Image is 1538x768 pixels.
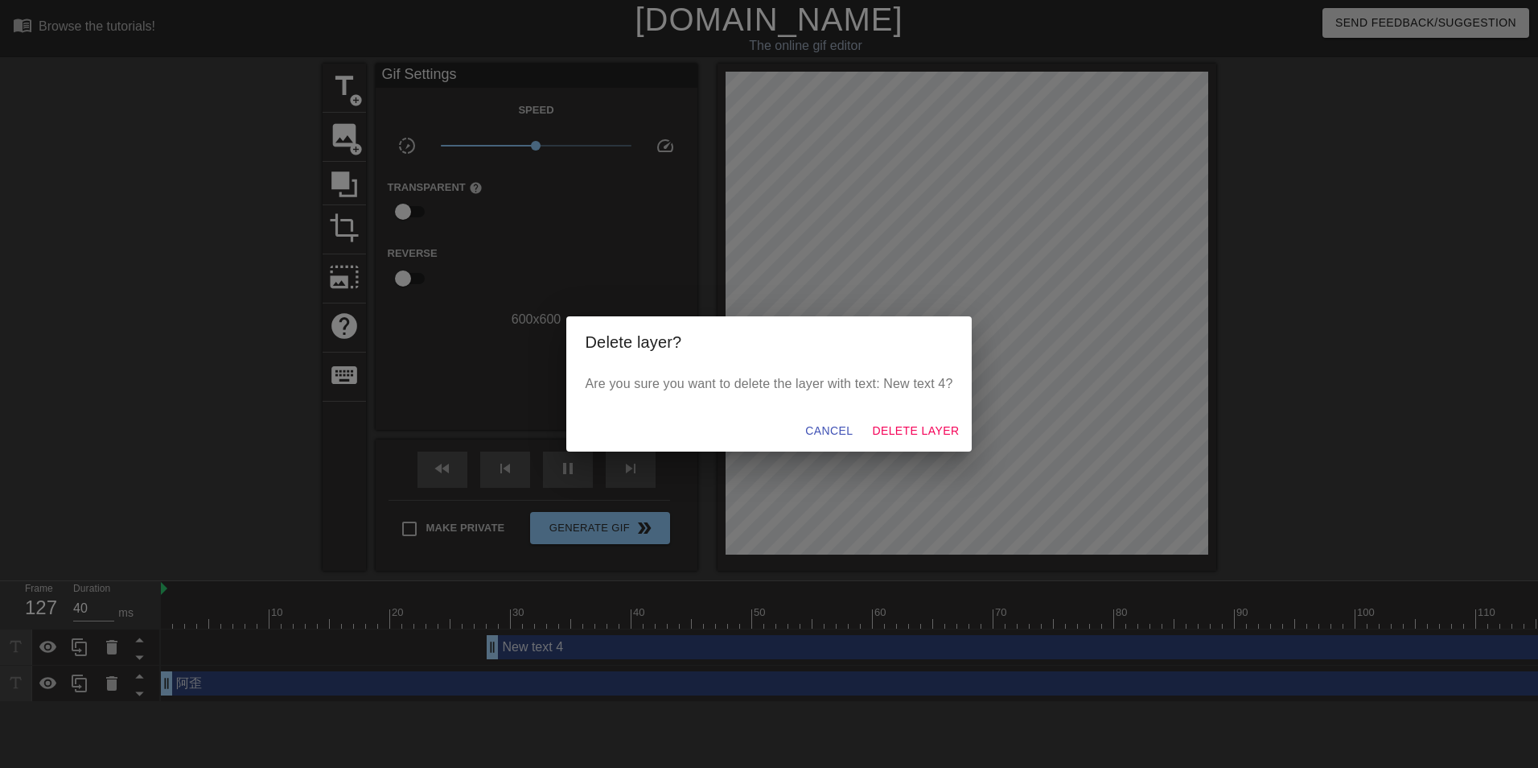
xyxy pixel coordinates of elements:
[866,416,965,446] button: Delete Layer
[805,421,853,441] span: Cancel
[872,421,959,441] span: Delete Layer
[586,329,953,355] h2: Delete layer?
[586,374,953,394] p: Are you sure you want to delete the layer with text: New text 4?
[799,416,859,446] button: Cancel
